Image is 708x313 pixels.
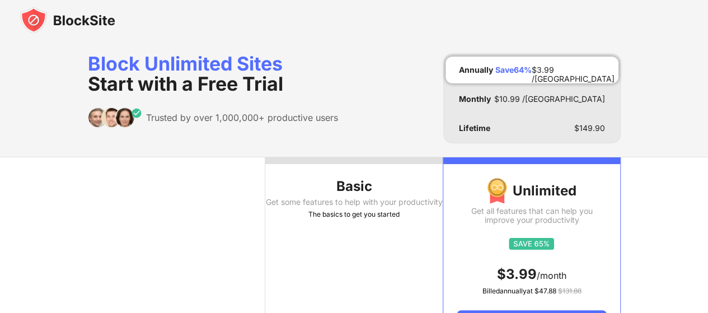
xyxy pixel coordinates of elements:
[457,177,606,204] div: Unlimited
[265,177,443,195] div: Basic
[88,108,142,128] img: trusted-by.svg
[574,124,605,133] div: $ 149.90
[457,207,606,225] div: Get all features that can help you improve your productivity
[459,95,491,104] div: Monthly
[20,7,115,34] img: blocksite-icon-black.svg
[497,266,537,282] span: $ 3.99
[459,124,490,133] div: Lifetime
[146,112,338,123] div: Trusted by over 1,000,000+ productive users
[457,286,606,297] div: Billed annually at $ 47.88
[494,95,605,104] div: $ 10.99 /[GEOGRAPHIC_DATA]
[532,66,615,74] div: $ 3.99 /[GEOGRAPHIC_DATA]
[88,54,338,94] div: Block Unlimited Sites
[457,265,606,283] div: /month
[459,66,493,74] div: Annually
[487,177,507,204] img: img-premium-medal
[557,287,581,295] span: $ 131.88
[88,72,283,95] span: Start with a Free Trial
[509,238,554,250] img: save65.svg
[265,209,443,220] div: The basics to get you started
[265,198,443,207] div: Get some features to help with your productivity
[495,66,532,74] div: Save 64 %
